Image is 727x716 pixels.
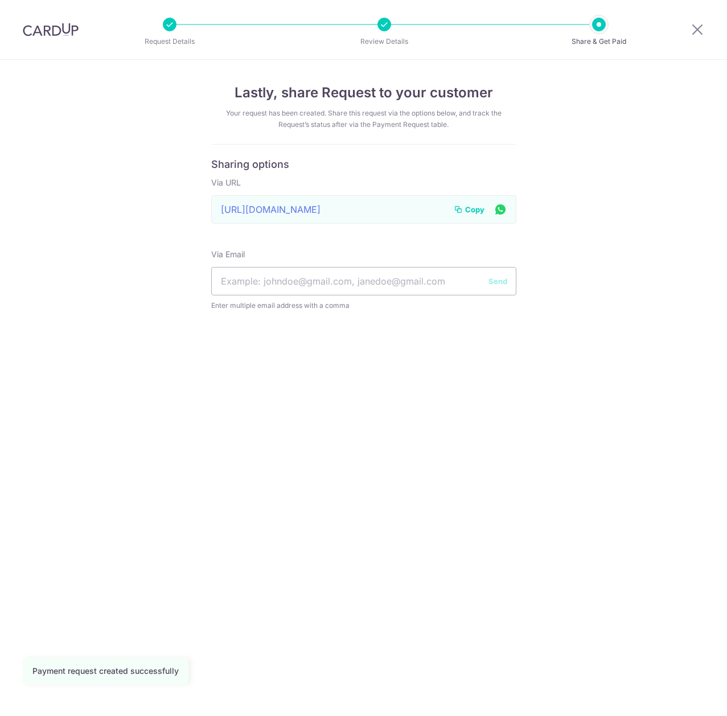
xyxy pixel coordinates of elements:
[211,300,516,311] span: Enter multiple email address with a comma
[211,158,516,171] h6: Sharing options
[454,204,484,215] button: Copy
[211,83,516,103] h4: Lastly, share Request to your customer
[211,267,516,295] input: Example: johndoe@gmail.com, janedoe@gmail.com
[32,665,179,677] div: Payment request created successfully
[128,36,212,47] p: Request Details
[465,204,484,215] span: Copy
[23,23,79,36] img: CardUp
[342,36,426,47] p: Review Details
[557,36,641,47] p: Share & Get Paid
[211,177,241,188] label: Via URL
[488,275,507,287] button: Send
[211,249,245,260] label: Via Email
[654,682,716,710] iframe: Opens a widget where you can find more information
[211,108,516,130] div: Your request has been created. Share this request via the options below, and track the Request’s ...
